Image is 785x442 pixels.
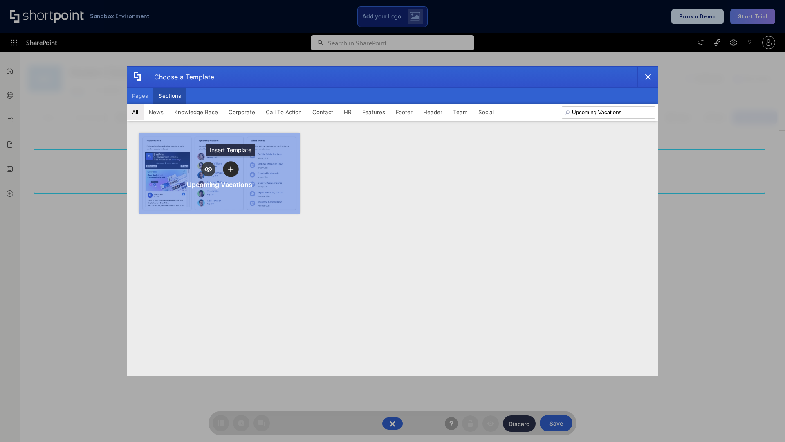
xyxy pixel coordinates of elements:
[127,66,658,376] div: template selector
[187,180,252,189] div: Upcoming Vacations
[260,104,307,120] button: Call To Action
[144,104,169,120] button: News
[562,106,655,119] input: Search
[127,104,144,120] button: All
[390,104,418,120] button: Footer
[339,104,357,120] button: HR
[473,104,499,120] button: Social
[357,104,390,120] button: Features
[307,104,339,120] button: Contact
[418,104,448,120] button: Header
[148,67,214,87] div: Choose a Template
[223,104,260,120] button: Corporate
[127,88,153,104] button: Pages
[744,403,785,442] iframe: Chat Widget
[169,104,223,120] button: Knowledge Base
[153,88,186,104] button: Sections
[448,104,473,120] button: Team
